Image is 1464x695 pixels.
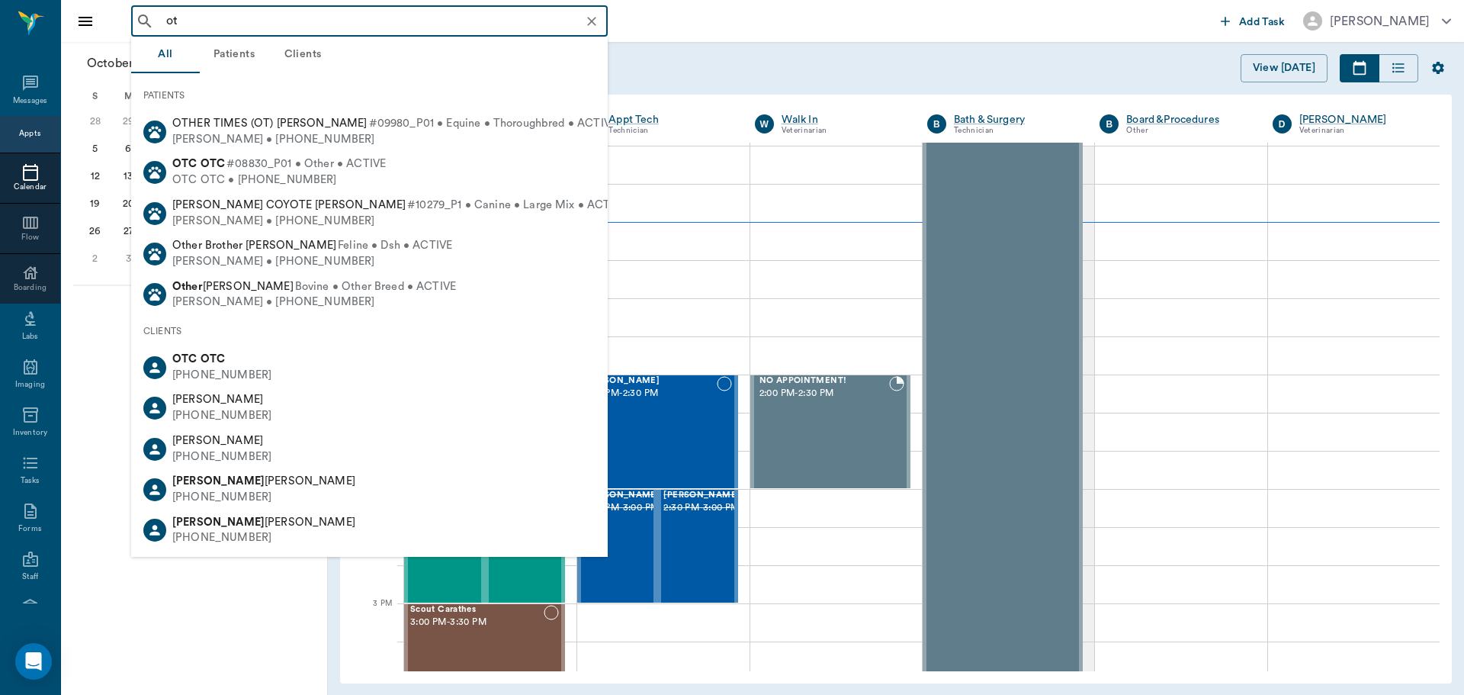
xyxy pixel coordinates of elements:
span: #08830_P01 • Other • ACTIVE [226,156,386,172]
div: [PHONE_NUMBER] [172,449,271,465]
span: [PERSON_NAME] [172,281,294,292]
div: Inventory [13,427,47,439]
div: Labs [22,331,38,343]
div: CLIENTS [131,315,608,347]
span: #10279_P1 • Canine • Large Mix • ACTIVE [407,198,627,214]
div: Monday, October 27, 2025 [117,220,139,242]
span: 2:30 PM - 3:00 PM [663,500,740,516]
span: [PERSON_NAME] [663,491,740,500]
span: Other Brother [PERSON_NAME] [172,240,336,251]
a: Board &Procedures [1126,112,1249,127]
div: Veterinarian [782,124,904,137]
span: [PERSON_NAME] COYOTE [PERSON_NAME] [172,199,406,211]
div: [PERSON_NAME] • [PHONE_NUMBER] [172,132,617,148]
b: Other [172,281,203,292]
a: Appt Tech [608,112,731,127]
div: Technician [608,124,731,137]
b: OTC [201,158,225,169]
b: OTC [201,353,225,365]
div: M [112,85,146,108]
div: Monday, September 29, 2025 [117,111,139,132]
button: Clients [268,37,337,73]
div: Sunday, October 12, 2025 [85,166,106,187]
button: View [DATE] [1241,54,1328,82]
div: NO_SHOW, 2:30 PM - 3:00 PM [657,489,737,603]
div: Monday, October 20, 2025 [117,193,139,214]
span: Bovine • Other Breed • ACTIVE [295,279,456,295]
span: Feline • Dsh • ACTIVE [338,238,452,254]
b: [PERSON_NAME] [172,475,265,487]
div: [PERSON_NAME] • [PHONE_NUMBER] [172,254,452,270]
div: [PHONE_NUMBER] [172,530,355,546]
span: 3:00 PM - 3:30 PM [410,615,544,630]
div: Sunday, September 28, 2025 [85,111,106,132]
button: October2025 [79,48,193,79]
button: Clear [581,11,602,32]
span: [PERSON_NAME] [583,491,660,500]
div: B [1100,114,1119,134]
div: [PHONE_NUMBER] [172,368,271,384]
div: Staff [22,571,38,583]
div: B [927,114,946,134]
div: NOT_CONFIRMED, 2:00 PM - 2:30 PM [577,375,737,489]
div: Monday, November 3, 2025 [117,248,139,269]
div: W [755,114,774,134]
div: Monday, October 6, 2025 [117,138,139,159]
span: [PERSON_NAME] [583,376,716,386]
div: Open Intercom Messenger [15,643,52,680]
b: [PERSON_NAME] [172,516,265,528]
span: #09980_P01 • Equine • Thoroughbred • ACTIVE [369,116,617,132]
span: [PERSON_NAME] [172,475,355,487]
div: CANCELED, 2:30 PM - 3:00 PM [577,489,657,603]
div: Monday, October 13, 2025 [117,166,139,187]
button: [PERSON_NAME] [1291,7,1463,35]
button: Patients [200,37,268,73]
span: 2:00 PM - 2:30 PM [583,386,716,401]
a: Bath & Surgery [954,112,1077,127]
div: [PERSON_NAME] • [PHONE_NUMBER] [172,294,456,310]
div: Sunday, October 19, 2025 [85,193,106,214]
span: [PERSON_NAME] [172,435,263,446]
div: Technician [954,124,1077,137]
div: BOOKED, 2:00 PM - 2:30 PM [750,375,910,489]
div: S [79,85,112,108]
b: OTC [172,353,197,365]
a: Walk In [782,112,904,127]
div: Sunday, October 26, 2025 [85,220,106,242]
a: [PERSON_NAME] [1299,112,1422,127]
span: [PERSON_NAME] [172,516,355,528]
input: Search [160,11,603,32]
span: OTHER TIMES (OT) [PERSON_NAME] [172,117,368,129]
div: 3 PM [352,596,392,634]
div: [PERSON_NAME] • [PHONE_NUMBER] [172,214,627,230]
div: Forms [18,523,41,535]
div: Tasks [21,475,40,487]
div: PATIENTS [131,79,608,111]
span: 2:00 PM - 2:30 PM [759,386,889,401]
button: Add Task [1215,7,1291,35]
div: Imaging [15,379,45,391]
span: October [84,53,136,74]
div: Veterinarian [1299,124,1422,137]
span: NO APPOINTMENT! [759,376,889,386]
div: D [1273,114,1292,134]
div: Messages [13,95,48,107]
span: [PERSON_NAME] [172,394,263,405]
b: OTC [172,158,197,169]
button: All [131,37,200,73]
div: Other [1126,124,1249,137]
span: Scout Carathes [410,605,544,615]
div: [PERSON_NAME] [1330,12,1430,31]
div: Sunday, October 5, 2025 [85,138,106,159]
button: Close drawer [70,6,101,37]
div: [PHONE_NUMBER] [172,490,355,506]
div: [PHONE_NUMBER] [172,408,271,424]
div: Sunday, November 2, 2025 [85,248,106,269]
div: OTC OTC • [PHONE_NUMBER] [172,172,386,188]
div: Appts [19,128,40,140]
